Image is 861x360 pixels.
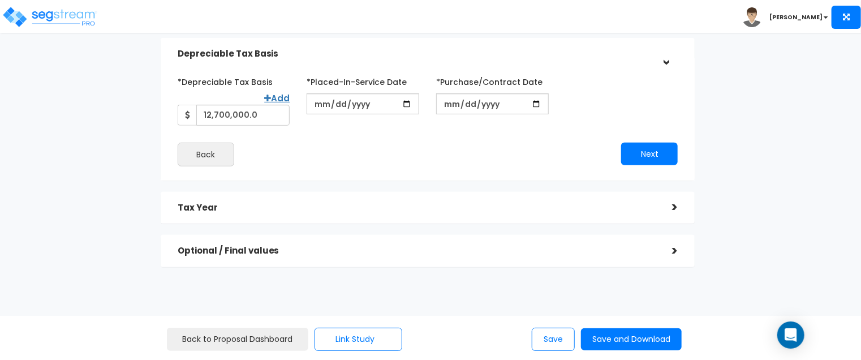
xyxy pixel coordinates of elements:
[2,6,98,28] img: logo_pro_r.png
[307,72,407,88] label: *Placed-In-Service Date
[264,92,290,104] a: Add
[742,7,762,27] img: avatar.png
[769,13,823,22] b: [PERSON_NAME]
[178,203,656,213] h5: Tax Year
[167,328,308,351] a: Back to Proposal Dashboard
[777,322,804,349] div: Open Intercom Messenger
[655,242,678,260] div: >
[581,328,682,350] button: Save and Download
[655,199,678,216] div: >
[658,42,675,65] div: >
[315,328,402,351] button: Link Study
[436,72,543,88] label: *Purchase/Contract Date
[178,72,273,88] label: *Depreciable Tax Basis
[532,328,575,351] button: Save
[178,143,234,166] button: Back
[178,246,656,256] h5: Optional / Final values
[621,143,678,165] button: Next
[178,49,656,59] h5: Depreciable Tax Basis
